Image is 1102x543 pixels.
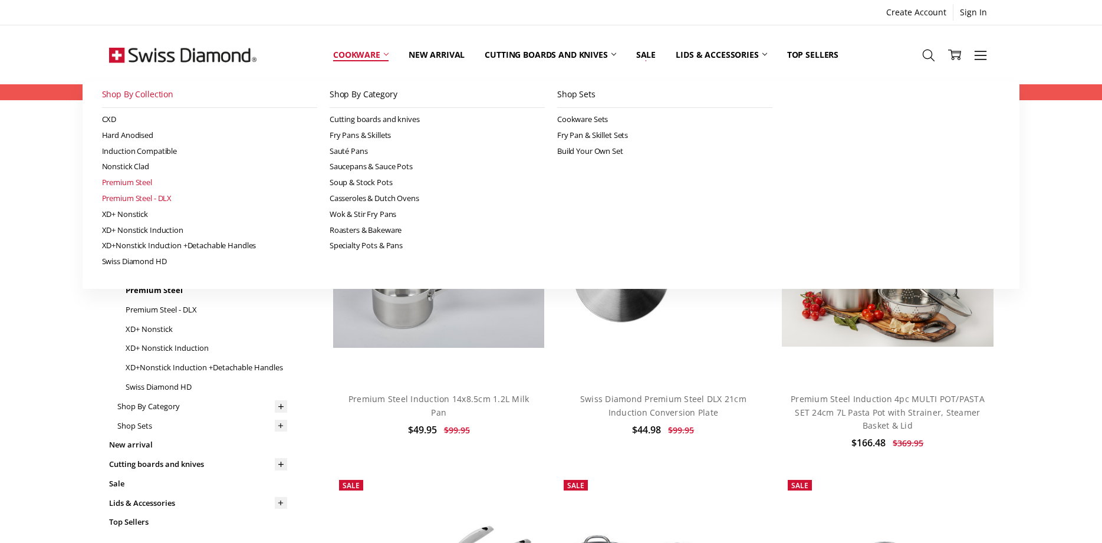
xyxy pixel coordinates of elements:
[777,28,848,81] a: Top Sellers
[126,377,287,397] a: Swiss Diamond HD
[117,416,287,436] a: Shop Sets
[626,28,666,81] a: Sale
[666,28,777,81] a: Lids & Accessories
[109,474,287,493] a: Sale
[791,481,808,491] span: Sale
[126,338,287,358] a: XD+ Nonstick Induction
[880,4,953,21] a: Create Account
[126,320,287,339] a: XD+ Nonstick
[126,358,287,377] a: XD+Nonstick Induction +Detachable Handles
[343,481,360,491] span: Sale
[126,281,287,300] a: Premium Steel
[567,481,584,491] span: Sale
[580,393,746,417] a: Swiss Diamond Premium Steel DLX 21cm Induction Conversion Plate
[109,455,287,474] a: Cutting boards and knives
[475,28,626,81] a: Cutting boards and knives
[348,393,529,417] a: Premium Steel Induction 14x8.5cm 1.2L Milk Pan
[851,436,886,449] span: $166.48
[953,4,994,21] a: Sign In
[109,435,287,455] a: New arrival
[399,28,475,81] a: New arrival
[668,424,694,436] span: $99.95
[408,423,437,436] span: $49.95
[893,437,923,449] span: $369.95
[444,424,470,436] span: $99.95
[109,512,287,532] a: Top Sellers
[323,28,399,81] a: Cookware
[109,493,287,513] a: Lids & Accessories
[632,423,661,436] span: $44.98
[109,25,256,84] img: Free Shipping On Every Order
[791,393,985,431] a: Premium Steel Induction 4pc MULTI POT/PASTA SET 24cm 7L Pasta Pot with Strainer, Steamer Basket &...
[126,300,287,320] a: Premium Steel - DLX
[117,397,287,416] a: Shop By Category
